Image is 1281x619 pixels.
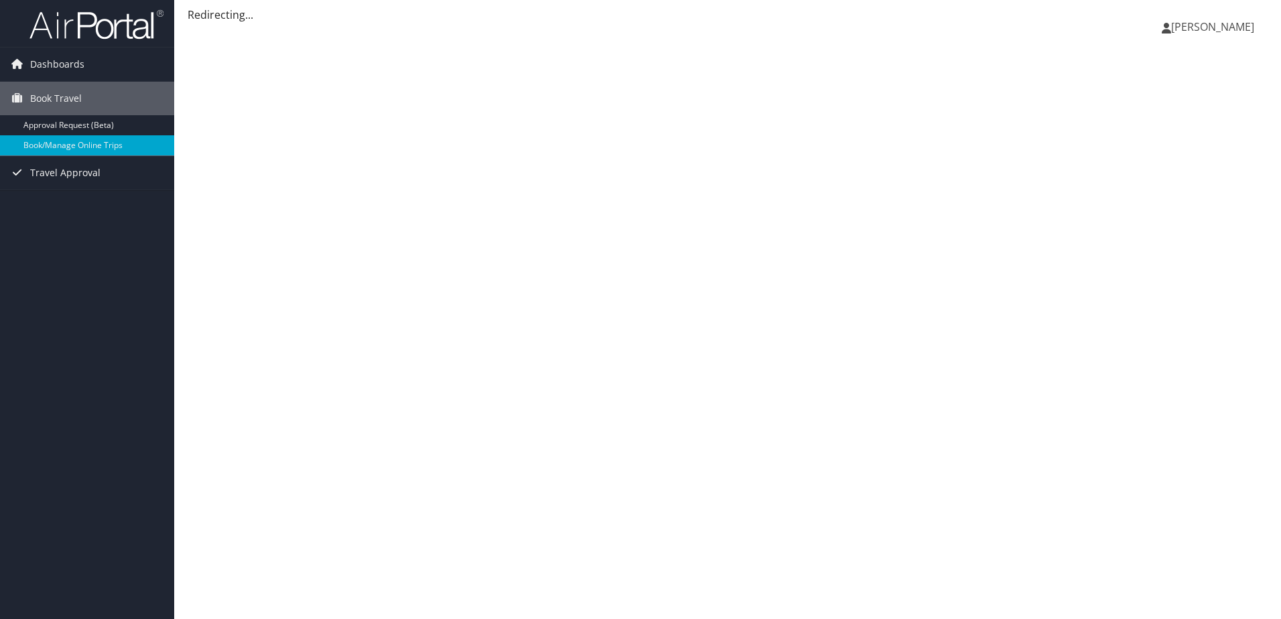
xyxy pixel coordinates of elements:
[188,7,1268,23] div: Redirecting...
[30,48,84,81] span: Dashboards
[30,156,100,190] span: Travel Approval
[30,82,82,115] span: Book Travel
[1162,7,1268,47] a: [PERSON_NAME]
[29,9,163,40] img: airportal-logo.png
[1171,19,1254,34] span: [PERSON_NAME]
